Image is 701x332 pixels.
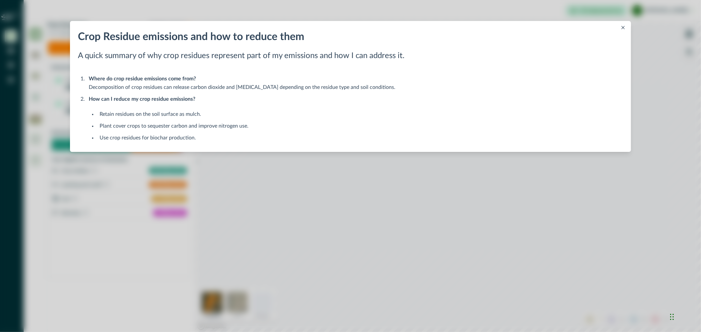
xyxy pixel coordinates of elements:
li: Plant cover crops to sequester carbon and improve nitrogen use. [97,122,623,130]
iframe: Chat Widget [668,301,701,332]
li: Retain residues on the soil surface as mulch. [97,110,623,118]
button: Close [619,24,627,31]
div: Drag [670,307,674,327]
li: Decomposition of crop residues can release carbon dioxide and [MEDICAL_DATA] depending on the res... [86,74,623,92]
strong: Where do crop residue emissions come from? [89,76,196,81]
h2: A quick summary of why crop residues represent part of my emissions and how I can address it. [78,51,623,61]
span: Crop Residue emissions and how to reduce them [78,31,304,42]
li: Use crop residues for biochar production. [97,134,623,142]
strong: How can I reduce my crop residue emissions? [89,96,195,102]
